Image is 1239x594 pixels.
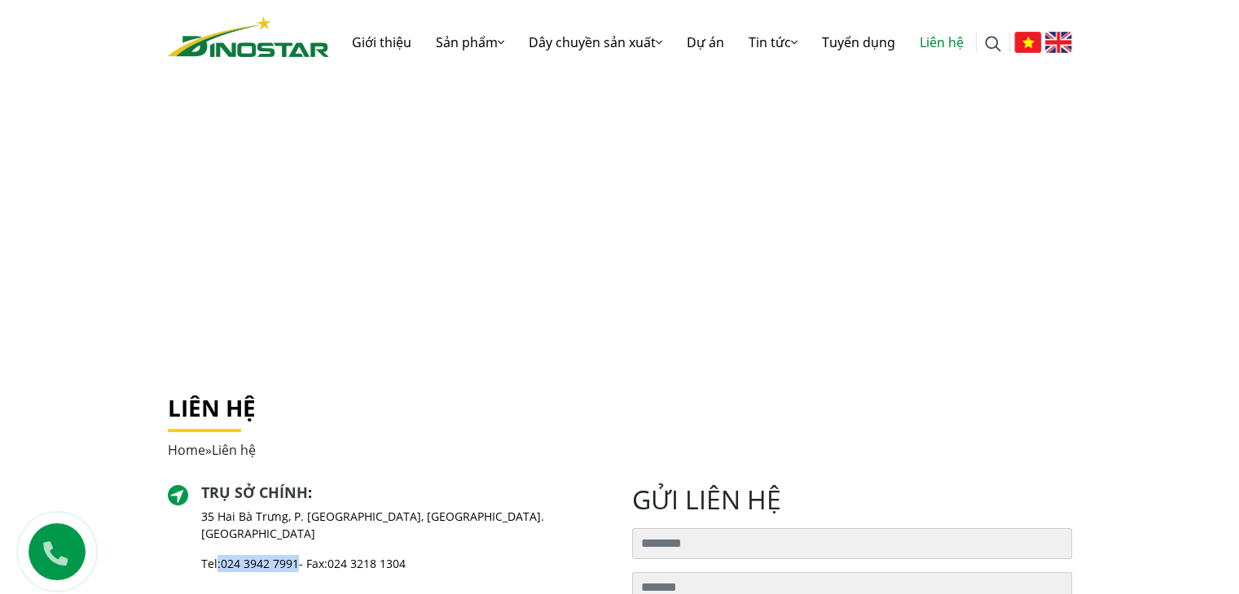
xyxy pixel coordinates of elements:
[168,395,1072,422] h1: Liên hệ
[340,16,424,68] a: Giới thiệu
[168,485,189,506] img: directer
[1014,32,1041,53] img: Tiếng Việt
[1045,32,1072,53] img: English
[907,16,976,68] a: Liên hệ
[810,16,907,68] a: Tuyển dụng
[168,441,205,459] a: Home
[201,483,308,502] a: Trụ sở chính
[212,441,256,459] span: Liên hệ
[201,484,607,502] h2: :
[424,16,516,68] a: Sản phẩm
[168,16,329,57] img: logo
[674,16,736,68] a: Dự án
[985,36,1001,52] img: search
[516,16,674,68] a: Dây chuyền sản xuất
[201,508,607,542] p: 35 Hai Bà Trưng, P. [GEOGRAPHIC_DATA], [GEOGRAPHIC_DATA]. [GEOGRAPHIC_DATA]
[736,16,810,68] a: Tin tức
[632,484,1072,515] h2: gửi liên hệ
[201,555,607,572] p: Tel: - Fax:
[327,556,406,571] a: 024 3218 1304
[168,441,256,459] span: »
[221,556,299,571] a: 024 3942 7991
